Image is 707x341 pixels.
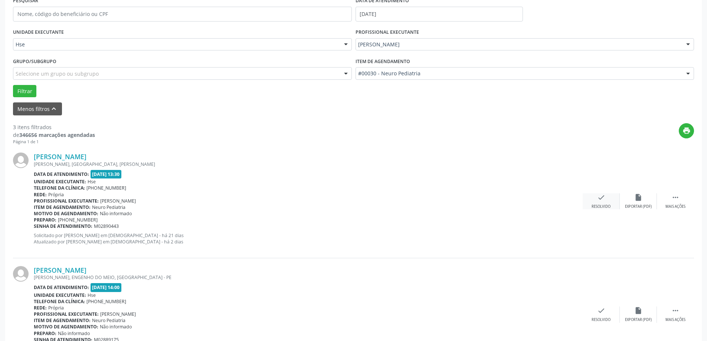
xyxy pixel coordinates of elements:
div: Mais ações [665,204,685,209]
span: Não informado [58,330,90,337]
span: Hse [16,41,337,48]
a: [PERSON_NAME] [34,266,86,274]
i:  [671,306,680,315]
div: Página 1 de 1 [13,139,95,145]
b: Item de agendamento: [34,317,91,324]
b: Telefone da clínica: [34,185,85,191]
i: insert_drive_file [634,306,642,315]
button: Filtrar [13,85,36,98]
div: Resolvido [592,317,611,322]
label: UNIDADE EXECUTANTE [13,27,64,38]
b: Unidade executante: [34,178,86,185]
span: [PERSON_NAME] [100,198,136,204]
span: Própria [48,191,64,198]
div: 3 itens filtrados [13,123,95,131]
b: Profissional executante: [34,198,99,204]
span: [PHONE_NUMBER] [86,298,126,305]
span: [DATE] 14:00 [91,283,122,292]
p: Solicitado por [PERSON_NAME] em [DEMOGRAPHIC_DATA] - há 21 dias Atualizado por [PERSON_NAME] em [... [34,232,583,245]
b: Motivo de agendamento: [34,324,98,330]
i: check [597,306,605,315]
b: Data de atendimento: [34,284,89,291]
span: Própria [48,305,64,311]
b: Motivo de agendamento: [34,210,98,217]
span: Neuro Pediatria [92,317,125,324]
b: Rede: [34,191,47,198]
a: [PERSON_NAME] [34,153,86,161]
b: Preparo: [34,330,56,337]
span: Selecione um grupo ou subgrupo [16,70,99,78]
b: Item de agendamento: [34,204,91,210]
span: Não informado [100,210,132,217]
label: Item de agendamento [356,56,410,67]
div: [PERSON_NAME], [GEOGRAPHIC_DATA], [PERSON_NAME] [34,161,583,167]
span: #00030 - Neuro Pediatria [358,70,679,77]
span: [DATE] 13:30 [91,170,122,178]
i: insert_drive_file [634,193,642,201]
b: Telefone da clínica: [34,298,85,305]
div: Resolvido [592,204,611,209]
i:  [671,193,680,201]
input: Selecione um intervalo [356,7,523,22]
span: Hse [88,178,96,185]
button: print [679,123,694,138]
img: img [13,153,29,168]
button: Menos filtroskeyboard_arrow_up [13,102,62,115]
div: [PERSON_NAME], ENGENHO DO MEIO, [GEOGRAPHIC_DATA] - PE [34,274,583,281]
span: [PERSON_NAME] [358,41,679,48]
b: Senha de atendimento: [34,223,92,229]
b: Preparo: [34,217,56,223]
i: print [683,127,691,135]
strong: 346656 marcações agendadas [19,131,95,138]
label: PROFISSIONAL EXECUTANTE [356,27,419,38]
span: Hse [88,292,96,298]
span: [PHONE_NUMBER] [58,217,98,223]
i: check [597,193,605,201]
span: Neuro Pediatria [92,204,125,210]
div: Exportar (PDF) [625,317,652,322]
b: Rede: [34,305,47,311]
span: [PERSON_NAME] [100,311,136,317]
div: Mais ações [665,317,685,322]
span: Não informado [100,324,132,330]
input: Nome, código do beneficiário ou CPF [13,7,352,22]
div: Exportar (PDF) [625,204,652,209]
label: Grupo/Subgrupo [13,56,56,67]
b: Unidade executante: [34,292,86,298]
i: keyboard_arrow_up [50,105,58,113]
img: img [13,266,29,282]
div: de [13,131,95,139]
b: Data de atendimento: [34,171,89,177]
span: M02890443 [94,223,119,229]
b: Profissional executante: [34,311,99,317]
span: [PHONE_NUMBER] [86,185,126,191]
